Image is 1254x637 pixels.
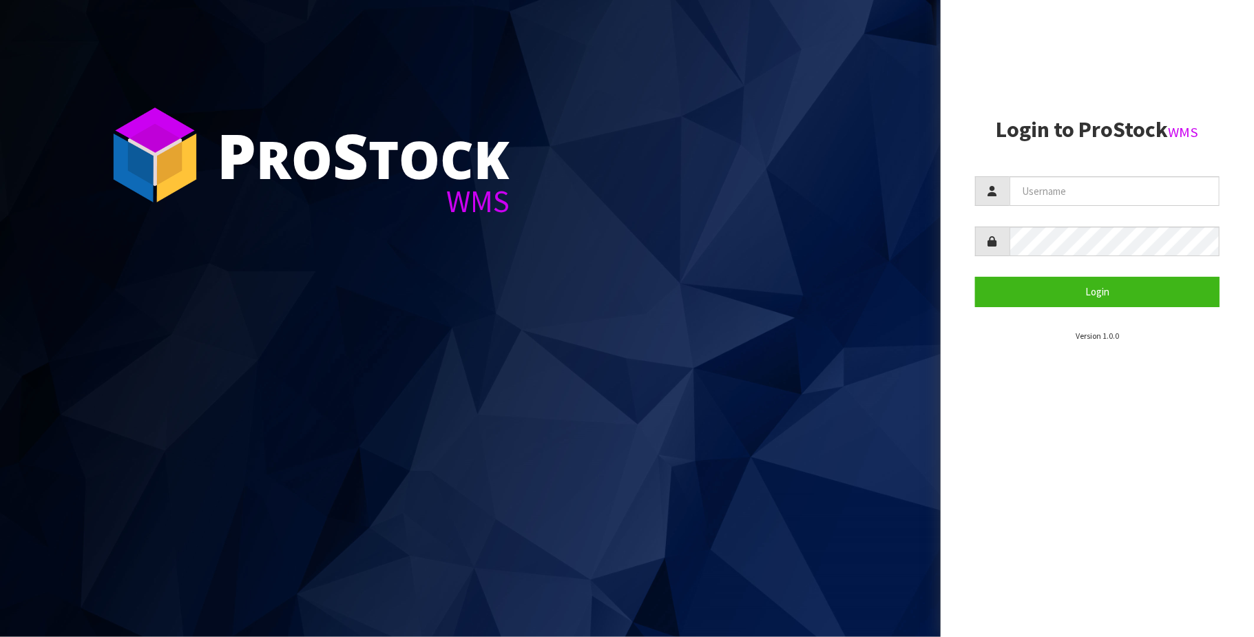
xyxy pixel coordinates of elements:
[217,124,510,186] div: ro tock
[1168,123,1198,141] small: WMS
[217,186,510,217] div: WMS
[975,277,1220,306] button: Login
[1010,176,1220,206] input: Username
[217,113,256,197] span: P
[975,118,1220,142] h2: Login to ProStock
[1076,331,1119,341] small: Version 1.0.0
[103,103,207,207] img: ProStock Cube
[333,113,368,197] span: S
